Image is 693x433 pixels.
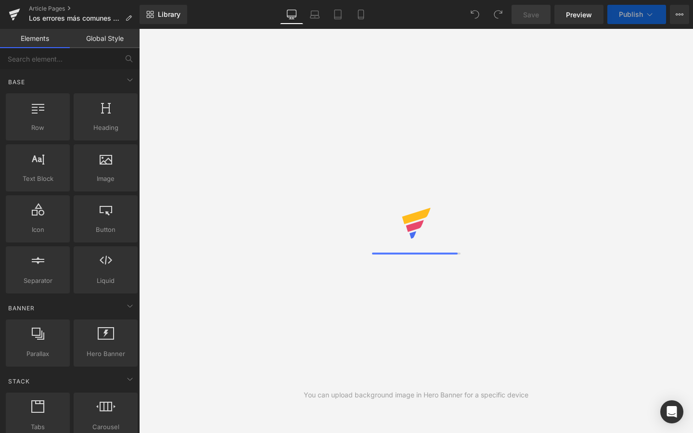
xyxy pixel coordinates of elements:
[9,422,67,432] span: Tabs
[77,276,135,286] span: Liquid
[566,10,592,20] span: Preview
[7,377,31,386] span: Stack
[77,349,135,359] span: Hero Banner
[326,5,349,24] a: Tablet
[304,390,528,400] div: You can upload background image in Hero Banner for a specific device
[619,11,643,18] span: Publish
[465,5,485,24] button: Undo
[488,5,508,24] button: Redo
[7,304,36,313] span: Banner
[77,123,135,133] span: Heading
[9,349,67,359] span: Parallax
[29,14,121,22] span: Los errores más comunes al pintarse las uñas y cómo evitarlos, según una maquilladora experta
[29,5,140,13] a: Article Pages
[607,5,666,24] button: Publish
[9,276,67,286] span: Separator
[77,174,135,184] span: Image
[70,29,140,48] a: Global Style
[77,225,135,235] span: Button
[9,225,67,235] span: Icon
[349,5,372,24] a: Mobile
[9,174,67,184] span: Text Block
[140,5,187,24] a: New Library
[158,10,180,19] span: Library
[77,422,135,432] span: Carousel
[7,77,26,87] span: Base
[660,400,683,423] div: Open Intercom Messenger
[280,5,303,24] a: Desktop
[523,10,539,20] span: Save
[670,5,689,24] button: More
[9,123,67,133] span: Row
[554,5,603,24] a: Preview
[303,5,326,24] a: Laptop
